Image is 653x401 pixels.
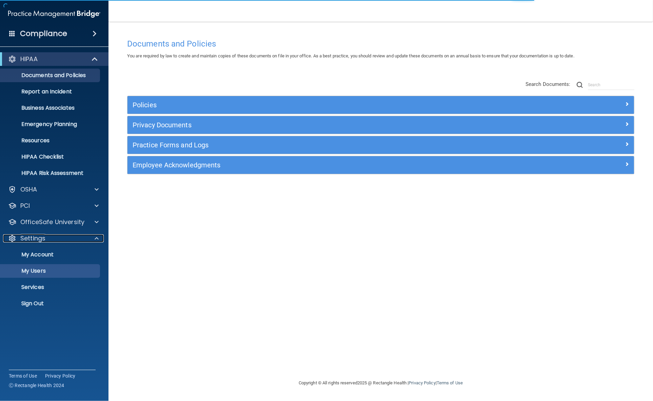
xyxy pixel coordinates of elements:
[20,202,30,210] p: PCI
[437,380,463,385] a: Terms of Use
[4,268,97,274] p: My Users
[4,88,97,95] p: Report an Incident
[4,121,97,128] p: Emergency Planning
[133,99,629,110] a: Policies
[20,234,45,242] p: Settings
[133,160,629,170] a: Employee Acknowledgments
[4,105,97,111] p: Business Associates
[4,137,97,144] p: Resources
[4,300,97,307] p: Sign Out
[20,185,37,194] p: OSHA
[133,121,502,129] h5: Privacy Documents
[588,80,634,90] input: Search
[257,372,504,394] div: Copyright © All rights reserved 2025 @ Rectangle Health | |
[4,284,97,291] p: Services
[133,140,629,150] a: Practice Forms and Logs
[20,55,38,63] p: HIPAA
[8,202,99,210] a: PCI
[20,29,67,38] h4: Compliance
[133,120,629,130] a: Privacy Documents
[536,353,645,380] iframe: Drift Widget Chat Controller
[8,234,99,242] a: Settings
[127,53,574,58] span: You are required by law to create and maintain copies of these documents on file in your office. ...
[133,141,502,149] h5: Practice Forms and Logs
[9,372,37,379] a: Terms of Use
[409,380,435,385] a: Privacy Policy
[4,72,97,79] p: Documents and Policies
[133,101,502,109] h5: Policies
[577,82,583,88] img: ic-search.3b580494.png
[127,39,634,48] h4: Documents and Policies
[20,218,84,226] p: OfficeSafe University
[9,382,64,389] span: Ⓒ Rectangle Health 2024
[4,251,97,258] p: My Account
[4,170,97,177] p: HIPAA Risk Assessment
[526,81,571,87] span: Search Documents:
[45,372,76,379] a: Privacy Policy
[8,218,99,226] a: OfficeSafe University
[4,153,97,160] p: HIPAA Checklist
[8,185,99,194] a: OSHA
[133,161,502,169] h5: Employee Acknowledgments
[8,55,98,63] a: HIPAA
[8,7,100,21] img: PMB logo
